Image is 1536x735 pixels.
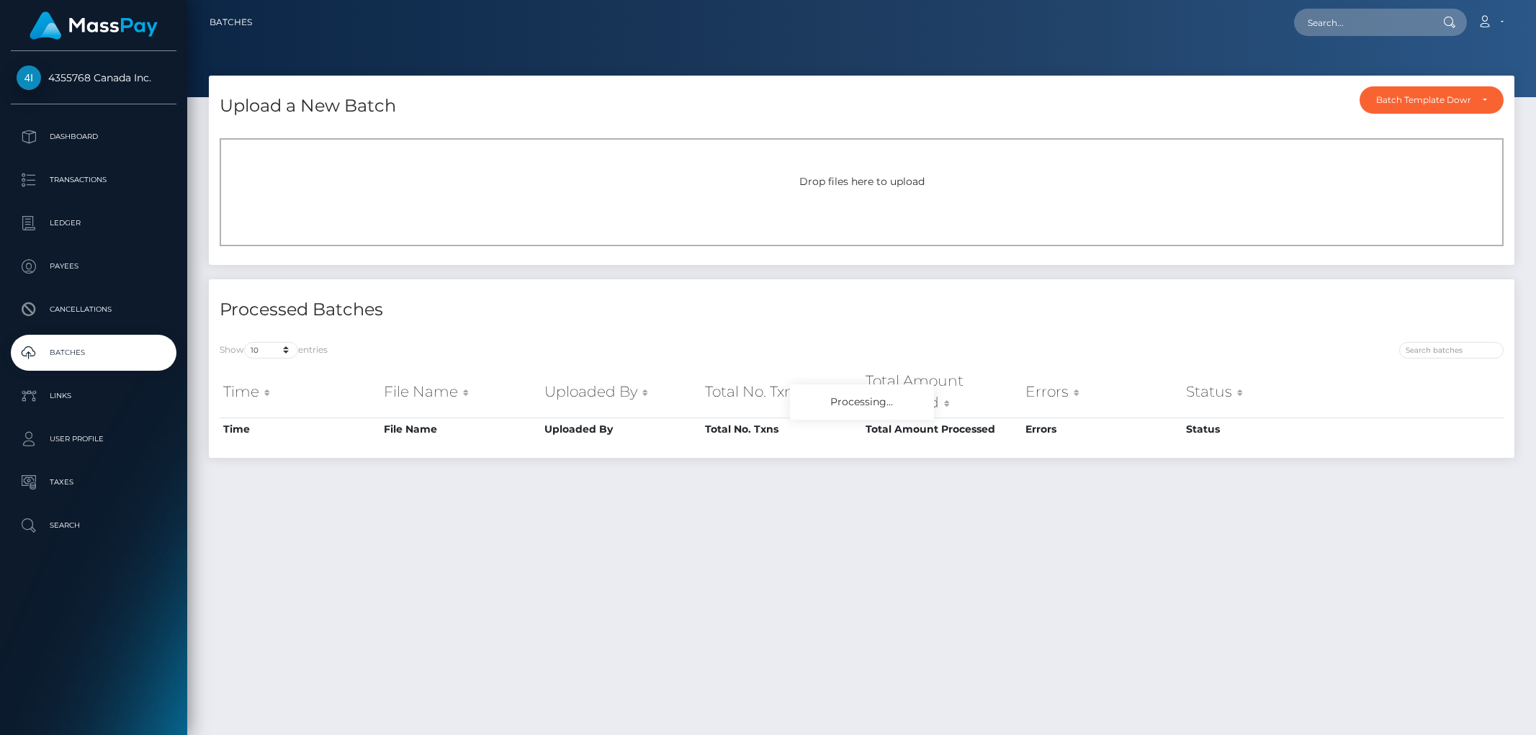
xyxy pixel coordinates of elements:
th: Total Amount Processed [862,418,1023,441]
div: Processing... [790,384,934,420]
img: MassPay Logo [30,12,158,40]
img: 4355768 Canada Inc. [17,66,41,90]
th: Time [220,366,380,418]
a: Batches [210,7,252,37]
th: Total No. Txns [701,418,862,441]
a: User Profile [11,421,176,457]
a: Links [11,378,176,414]
p: Payees [17,256,171,277]
h4: Upload a New Batch [220,94,396,119]
th: Total Amount Processed [862,366,1023,418]
th: Total No. Txns [701,366,862,418]
a: Transactions [11,162,176,198]
th: Time [220,418,380,441]
a: Dashboard [11,119,176,155]
input: Search... [1294,9,1429,36]
div: Batch Template Download [1376,94,1470,106]
button: Batch Template Download [1360,86,1504,114]
th: Status [1182,366,1343,418]
p: Transactions [17,169,171,191]
h4: Processed Batches [220,297,851,323]
a: Ledger [11,205,176,241]
a: Search [11,508,176,544]
p: Links [17,385,171,407]
p: Batches [17,342,171,364]
span: Drop files here to upload [799,175,925,188]
a: Payees [11,248,176,284]
th: File Name [380,366,541,418]
p: Cancellations [17,299,171,320]
th: Errors [1022,418,1182,441]
select: Showentries [244,342,298,359]
label: Show entries [220,342,328,359]
p: Dashboard [17,126,171,148]
th: Uploaded By [541,418,701,441]
p: User Profile [17,428,171,450]
a: Batches [11,335,176,371]
a: Cancellations [11,292,176,328]
th: File Name [380,418,541,441]
p: Search [17,515,171,536]
input: Search batches [1399,342,1504,359]
th: Status [1182,418,1343,441]
a: Taxes [11,464,176,500]
span: 4355768 Canada Inc. [11,71,176,84]
th: Errors [1022,366,1182,418]
th: Uploaded By [541,366,701,418]
p: Taxes [17,472,171,493]
p: Ledger [17,212,171,234]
